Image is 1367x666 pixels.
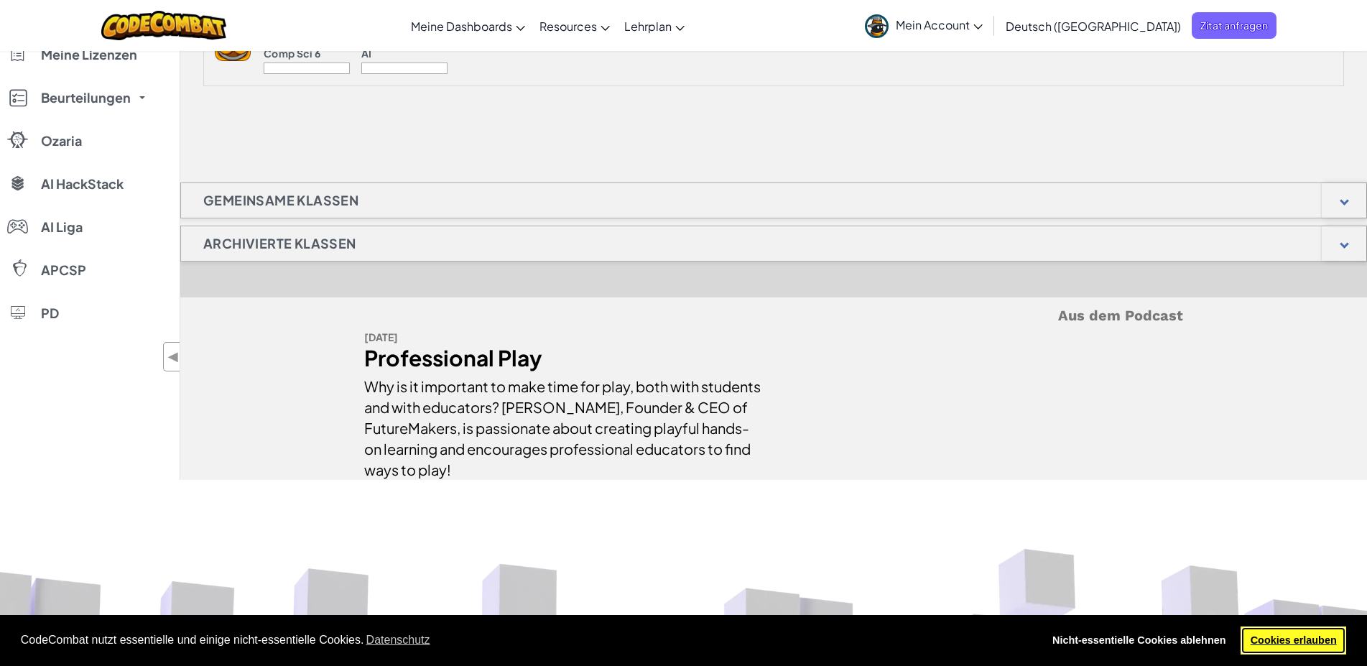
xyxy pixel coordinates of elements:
span: ◀ [167,346,180,367]
a: allow cookies [1241,626,1346,655]
span: AI HackStack [41,177,124,190]
a: Mein Account [858,3,990,48]
a: Zitat anfragen [1192,12,1276,39]
span: Ozaria [41,134,82,147]
span: Meine Dashboards [411,19,512,34]
a: Deutsch ([GEOGRAPHIC_DATA]) [998,6,1188,45]
p: Comp Sci 6 [264,47,320,59]
div: Why is it important to make time for play, both with students and with educators? [PERSON_NAME], ... [364,369,763,480]
span: Lehrplan [624,19,672,34]
div: [DATE] [364,327,763,348]
a: deny cookies [1042,626,1236,655]
a: Meine Dashboards [404,6,532,45]
span: Resources [539,19,597,34]
a: Resources [532,6,617,45]
span: Beurteilungen [41,91,131,104]
div: Professional Play [364,348,763,369]
span: CodeCombat nutzt essentielle und einige nicht-essentielle Cookies. [21,629,1032,651]
span: Meine Lizenzen [41,48,137,61]
a: Lehrplan [617,6,692,45]
span: Mein Account [896,17,983,32]
span: Deutsch ([GEOGRAPHIC_DATA]) [1006,19,1181,34]
h1: Gemeinsame Klassen [181,182,381,218]
h1: Archivierte Klassen [181,226,379,262]
img: CodeCombat logo [101,11,227,40]
span: AI Liga [41,221,83,233]
h5: Aus dem Podcast [364,305,1183,327]
a: learn more about cookies [363,629,432,651]
img: avatar [865,14,889,38]
p: AI [361,47,372,59]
